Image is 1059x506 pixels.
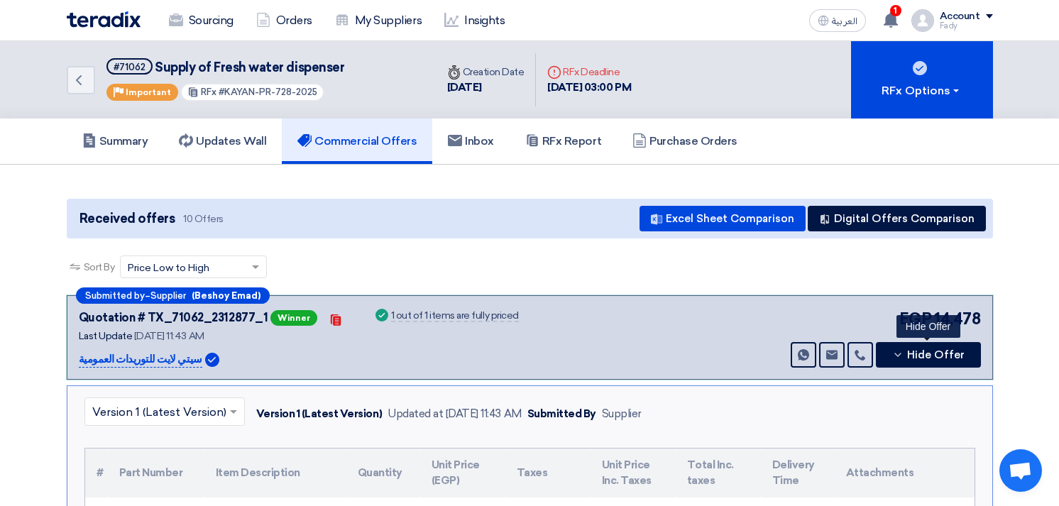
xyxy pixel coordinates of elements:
[505,449,591,497] th: Taxes
[204,449,346,497] th: Item Description
[835,449,975,497] th: Attachments
[591,449,676,497] th: Unit Price Inc. Taxes
[448,134,494,148] h5: Inbox
[179,134,266,148] h5: Updates Wall
[219,87,317,97] span: #KAYAN-PR-728-2025
[150,291,186,300] span: Supplier
[809,9,866,32] button: العربية
[761,449,835,497] th: Delivery Time
[433,5,516,36] a: Insights
[158,5,245,36] a: Sourcing
[67,119,164,164] a: Summary
[256,406,383,422] div: Version 1 (Latest Version)
[79,309,268,326] div: Quotation # TX_71062_2312877_1
[617,119,753,164] a: Purchase Orders
[899,307,932,331] span: EGP
[270,310,317,326] span: Winner
[934,307,980,331] span: 14,478
[602,406,642,422] div: Supplier
[940,11,980,23] div: Account
[940,22,993,30] div: Fady
[297,134,417,148] h5: Commercial Offers
[547,65,631,79] div: RFx Deadline
[510,119,617,164] a: RFx Report
[525,134,601,148] h5: RFx Report
[876,342,981,368] button: Hide Offer
[911,9,934,32] img: profile_test.png
[527,406,596,422] div: Submitted By
[126,87,171,97] span: Important
[282,119,432,164] a: Commercial Offers
[192,291,260,300] b: (Beshoy Emad)
[245,5,324,36] a: Orders
[201,87,216,97] span: RFx
[388,406,522,422] div: Updated at [DATE] 11:43 AM
[114,62,146,72] div: #71062
[108,449,204,497] th: Part Number
[890,5,901,16] span: 1
[832,16,857,26] span: العربية
[85,449,108,497] th: #
[82,134,148,148] h5: Summary
[640,206,806,231] button: Excel Sheet Comparison
[447,79,525,96] div: [DATE]
[163,119,282,164] a: Updates Wall
[447,65,525,79] div: Creation Date
[79,351,202,368] p: سيتي لايت للتوريدات العمومية
[106,58,345,76] h5: Supply of Fresh water dispenser
[79,209,175,229] span: Received offers
[79,330,133,342] span: Last Update
[324,5,433,36] a: My Suppliers
[896,315,960,338] div: Hide Offer
[632,134,737,148] h5: Purchase Orders
[851,41,993,119] button: RFx Options
[134,330,204,342] span: [DATE] 11:43 AM
[391,311,519,322] div: 1 out of 1 items are fully priced
[346,449,420,497] th: Quantity
[808,206,986,231] button: Digital Offers Comparison
[547,79,631,96] div: [DATE] 03:00 PM
[882,82,962,99] div: RFx Options
[183,212,224,226] span: 10 Offers
[155,60,344,75] span: Supply of Fresh water dispenser
[676,449,761,497] th: Total Inc. taxes
[85,291,145,300] span: Submitted by
[420,449,505,497] th: Unit Price (EGP)
[128,260,209,275] span: Price Low to High
[907,350,965,361] span: Hide Offer
[76,287,270,304] div: –
[999,449,1042,492] a: Open chat
[67,11,141,28] img: Teradix logo
[432,119,510,164] a: Inbox
[84,260,115,275] span: Sort By
[205,353,219,367] img: Verified Account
